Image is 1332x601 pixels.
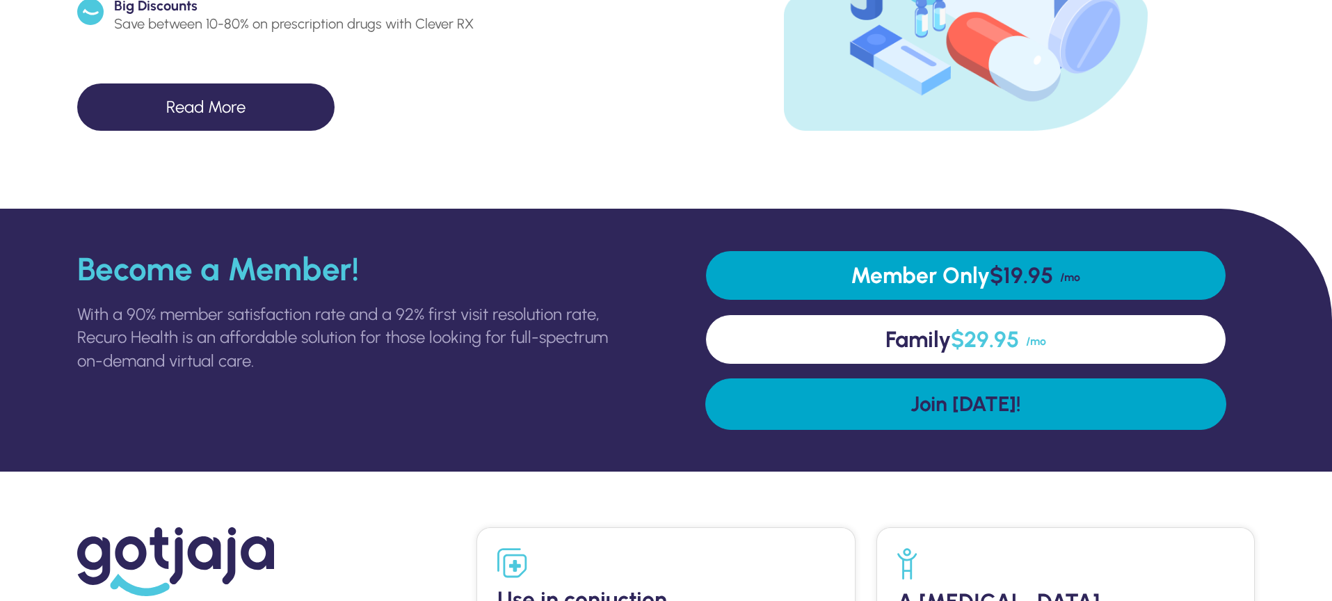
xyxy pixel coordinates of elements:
[705,378,1226,430] a: Join [DATE]!
[77,250,627,303] p: Become a Member!
[990,262,1053,289] span: $19.95
[1053,271,1080,284] span: /mo
[897,548,917,580] img: icon-child-reaching.svg
[705,314,1226,364] a: Family$29.95/mo
[705,250,1226,300] a: Member Only$19.95/mo
[77,13,656,35] p: Save between 10-80% on prescription drugs with Clever RX
[951,326,1019,353] span: $29.95
[1019,335,1046,348] span: /mo
[77,303,627,373] p: With a 90% member satisfaction rate and a 92% first visit resolution rate, Recuro Health is an af...
[77,527,274,596] img: logo-gotjaja.svg
[497,548,527,578] img: icon-notes-medical.svg
[77,83,335,131] button: Read More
